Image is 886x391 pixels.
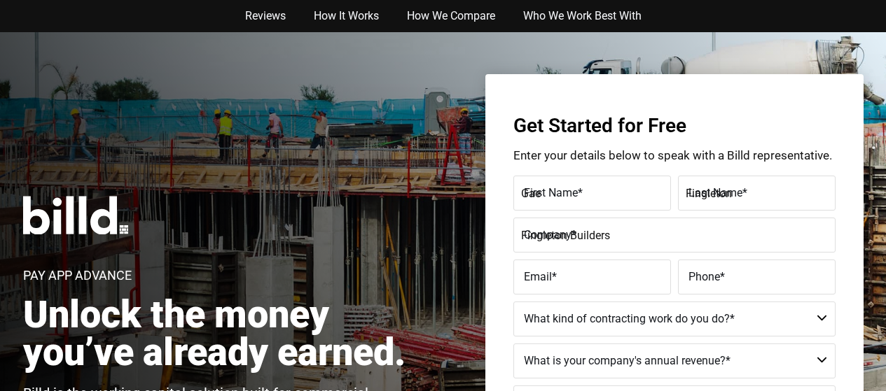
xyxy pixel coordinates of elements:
span: Last Name [688,186,742,199]
span: Phone [688,270,720,283]
span: Email [524,270,552,283]
h2: Unlock the money you’ve already earned. [23,296,420,371]
span: Company [524,228,572,241]
p: Enter your details below to speak with a Billd representative. [513,150,836,162]
h1: Pay App Advance [23,269,132,282]
h3: Get Started for Free [513,116,836,136]
span: First Name [524,186,578,199]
